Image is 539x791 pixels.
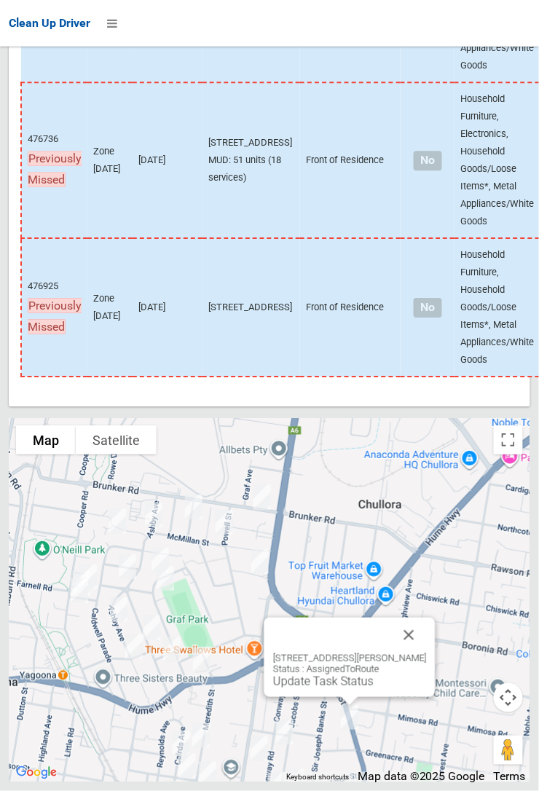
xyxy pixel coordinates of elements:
[494,425,523,454] button: Toggle fullscreen view
[87,82,133,238] td: Zone [DATE]
[300,238,401,377] td: Front of Residence
[245,543,275,580] div: 9 Lloyd Avenue, YAGOONA NSW 2199<br>Status : AssignedToRoute<br><a href="/driver/booking/479657/c...
[28,151,82,188] span: Previously Missed
[273,674,374,688] a: Update Task Status
[202,82,300,238] td: [STREET_ADDRESS] MUD: 51 units (18 services)
[21,238,87,377] td: 476925
[133,82,202,238] td: [DATE]
[273,653,427,688] div: [STREET_ADDRESS][PERSON_NAME] Status : AssignedToRoute
[87,238,133,377] td: Zone [DATE]
[12,763,60,782] img: Google
[494,683,523,712] button: Map camera controls
[179,489,208,525] div: 22 Anthony Street, YAGOONA NSW 2199<br>Status : AssignedToRoute<br><a href="/driver/booking/48079...
[494,770,526,784] a: Terms (opens in new tab)
[187,642,216,678] div: 374 Hume Highway, BANKSTOWN NSW 2200<br>Status : AssignedToRoute<br><a href="/driver/booking/4814...
[104,591,133,628] div: 40 Ashby Avenue, YAGOONA NSW 2199<br>Status : AssignedToRoute<br><a href="/driver/booking/480879/...
[113,548,142,585] div: 18 Arnold Avenue, YAGOONA NSW 2199<br>Status : AssignedToRoute<br><a href="/driver/booking/478964...
[16,425,76,454] button: Show street map
[103,503,132,540] div: 84 Bowden Boulevard, YAGOONA NSW 2199<br>Status : AssignedToRoute<br><a href="/driver/booking/476...
[28,298,82,335] span: Previously Missed
[65,572,94,609] div: 4/245 Cooper Road, YAGOONA NSW 2199<br>Status : AssignedToRoute<br><a href="/driver/booking/47885...
[406,154,449,167] h4: Normal sized
[406,302,449,314] h4: Normal sized
[335,699,364,736] div: 6 Nioka Place, BANKSTOWN NSW 2200<br>Status : AssignedToRoute<br><a href="/driver/booking/477174/...
[286,773,349,783] button: Keyboard shortcuts
[414,298,442,318] span: No
[210,504,239,540] div: 40 Mc Millan Street, YAGOONA NSW 2199<br>Status : AssignedToRoute<br><a href="/driver/booking/477...
[248,479,277,516] div: 35 Brunker Road, YAGOONA NSW 2199<br>Status : AssignedToRoute<br><a href="/driver/booking/479504/...
[67,565,96,602] div: 239 Cooper Road, YAGOONA NSW 2199<br>Status : AssignedToRoute<br><a href="/driver/booking/478736/...
[157,631,186,668] div: 1/65 Woodbine Street, YAGOONA NSW 2199<br>Status : AssignedToRoute<br><a href="/driver/booking/47...
[76,425,157,454] button: Show satellite imagery
[245,731,274,767] div: 489 Chapel Road, BANKSTOWN NSW 2200<br>Status : AssignedToRoute<br><a href="/driver/booking/47901...
[139,497,168,533] div: 2 Terpentine Place, YAGOONA NSW 2199<br>Status : AssignedToRoute<br><a href="/driver/booking/4794...
[186,717,216,754] div: 104 Meredith Street, BANKSTOWN NSW 2200<br>Status : AssignedToRoute<br><a href="/driver/booking/4...
[151,560,180,597] div: 65 Avoca Street, YAGOONA NSW 2199<br>Status : AssignedToRoute<br><a href="/driver/booking/478420/...
[414,151,442,170] span: No
[9,12,90,34] a: Clean Up Driver
[202,238,300,377] td: [STREET_ADDRESS]
[270,714,299,750] div: 33 Conway Road, BANKSTOWN NSW 2200<br>Status : AssignedToRoute<br><a href="/driver/booking/481226...
[133,238,202,377] td: [DATE]
[74,559,103,595] div: 8 Daley Road, YAGOONA NSW 2199<br>Status : AssignedToRoute<br><a href="/driver/booking/479715/com...
[494,736,523,765] button: Drag Pegman onto the map to open Street View
[21,82,87,238] td: 476736
[300,82,401,238] td: Front of Residence
[392,618,427,653] button: Close
[146,542,175,578] div: 88 Avoca Street, YAGOONA NSW 2199<br>Status : AssignedToRoute<br><a href="/driver/booking/481377/...
[12,763,60,782] a: Click to see this area on Google Maps
[167,725,196,762] div: 56 Cairds Avenue, BANKSTOWN NSW 2200<br>Status : AssignedToRoute<br><a href="/driver/booking/4791...
[358,770,485,784] span: Map data ©2025 Google
[9,16,90,30] span: Clean Up Driver
[119,629,149,665] div: 19 Palomar Parade, YAGOONA NSW 2199<br>Status : AssignedToRoute<br><a href="/driver/booking/47949...
[137,610,166,646] div: 46 Woodbine Street, YAGOONA NSW 2199<br>Status : AssignedToRoute<br><a href="/driver/booking/4798...
[173,748,202,784] div: 41 Cairds Avenue, BANKSTOWN NSW 2200<br>Status : AssignedToRoute<br><a href="/driver/booking/4812...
